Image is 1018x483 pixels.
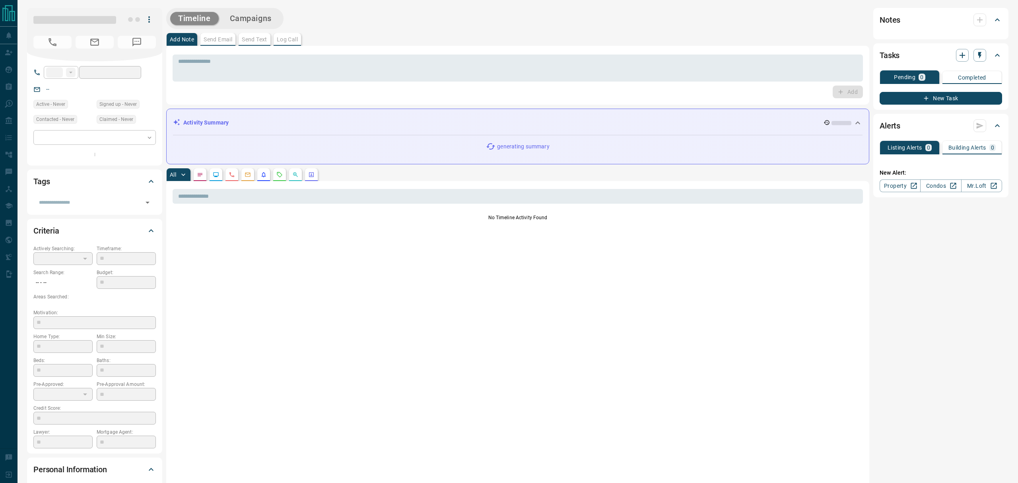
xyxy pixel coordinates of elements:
div: Alerts [880,116,1002,135]
p: Completed [958,75,986,80]
a: Property [880,179,921,192]
p: -- - -- [33,276,93,289]
button: New Task [880,92,1002,105]
p: Pending [894,74,915,80]
p: Credit Score: [33,405,156,412]
div: Notes [880,10,1002,29]
p: Pre-Approved: [33,381,93,388]
p: Home Type: [33,333,93,340]
a: Condos [920,179,961,192]
span: Contacted - Never [36,115,74,123]
button: Open [142,197,153,208]
svg: Listing Alerts [260,171,267,178]
h2: Tasks [880,49,899,62]
span: Active - Never [36,100,65,108]
p: 0 [991,145,994,150]
a: -- [46,86,49,92]
span: No Email [76,36,114,49]
p: Baths: [97,357,156,364]
svg: Calls [229,171,235,178]
p: 0 [927,145,930,150]
p: generating summary [497,142,549,151]
svg: Requests [276,171,283,178]
svg: Opportunities [292,171,299,178]
span: Claimed - Never [99,115,133,123]
p: Areas Searched: [33,293,156,300]
h2: Personal Information [33,463,107,476]
div: Tasks [880,46,1002,65]
p: No Timeline Activity Found [173,214,863,221]
p: Add Note [170,37,194,42]
h2: Tags [33,175,50,188]
h2: Criteria [33,224,59,237]
svg: Notes [197,171,203,178]
span: No Number [33,36,72,49]
div: Personal Information [33,460,156,479]
p: Motivation: [33,309,156,316]
p: Beds: [33,357,93,364]
button: Campaigns [222,12,280,25]
p: Timeframe: [97,245,156,252]
p: Mortgage Agent: [97,428,156,436]
div: Tags [33,172,156,191]
p: Listing Alerts [888,145,922,150]
p: All [170,172,176,177]
p: Budget: [97,269,156,276]
div: Criteria [33,221,156,240]
h2: Alerts [880,119,900,132]
p: Search Range: [33,269,93,276]
p: Lawyer: [33,428,93,436]
a: Mr.Loft [961,179,1002,192]
span: Signed up - Never [99,100,137,108]
p: Min Size: [97,333,156,340]
p: Actively Searching: [33,245,93,252]
svg: Lead Browsing Activity [213,171,219,178]
p: New Alert: [880,169,1002,177]
div: Activity Summary [173,115,863,130]
span: No Number [118,36,156,49]
p: 0 [920,74,923,80]
p: Activity Summary [183,119,229,127]
button: Timeline [170,12,219,25]
svg: Agent Actions [308,171,315,178]
h2: Notes [880,14,900,26]
p: Building Alerts [948,145,986,150]
svg: Emails [245,171,251,178]
p: Pre-Approval Amount: [97,381,156,388]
